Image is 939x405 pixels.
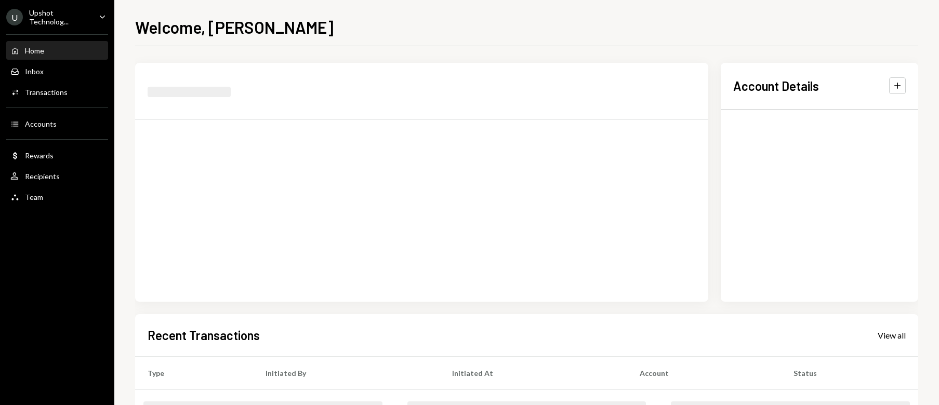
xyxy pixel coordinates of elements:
div: Rewards [25,151,54,160]
a: Recipients [6,167,108,185]
a: Home [6,41,108,60]
a: View all [878,329,906,341]
div: Home [25,46,44,55]
th: Initiated By [253,356,439,389]
div: Upshot Technolog... [29,8,90,26]
h2: Account Details [733,77,819,95]
th: Initiated At [440,356,627,389]
div: Recipients [25,172,60,181]
h1: Welcome, [PERSON_NAME] [135,17,334,37]
a: Accounts [6,114,108,133]
div: Accounts [25,119,57,128]
a: Inbox [6,62,108,80]
th: Type [135,356,253,389]
h2: Recent Transactions [148,327,260,344]
a: Rewards [6,146,108,165]
th: Status [781,356,918,389]
a: Team [6,187,108,206]
div: Inbox [25,67,44,76]
div: Transactions [25,88,68,97]
div: View all [878,330,906,341]
a: Transactions [6,83,108,101]
div: U [6,9,23,25]
th: Account [627,356,781,389]
div: Team [25,193,43,201]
